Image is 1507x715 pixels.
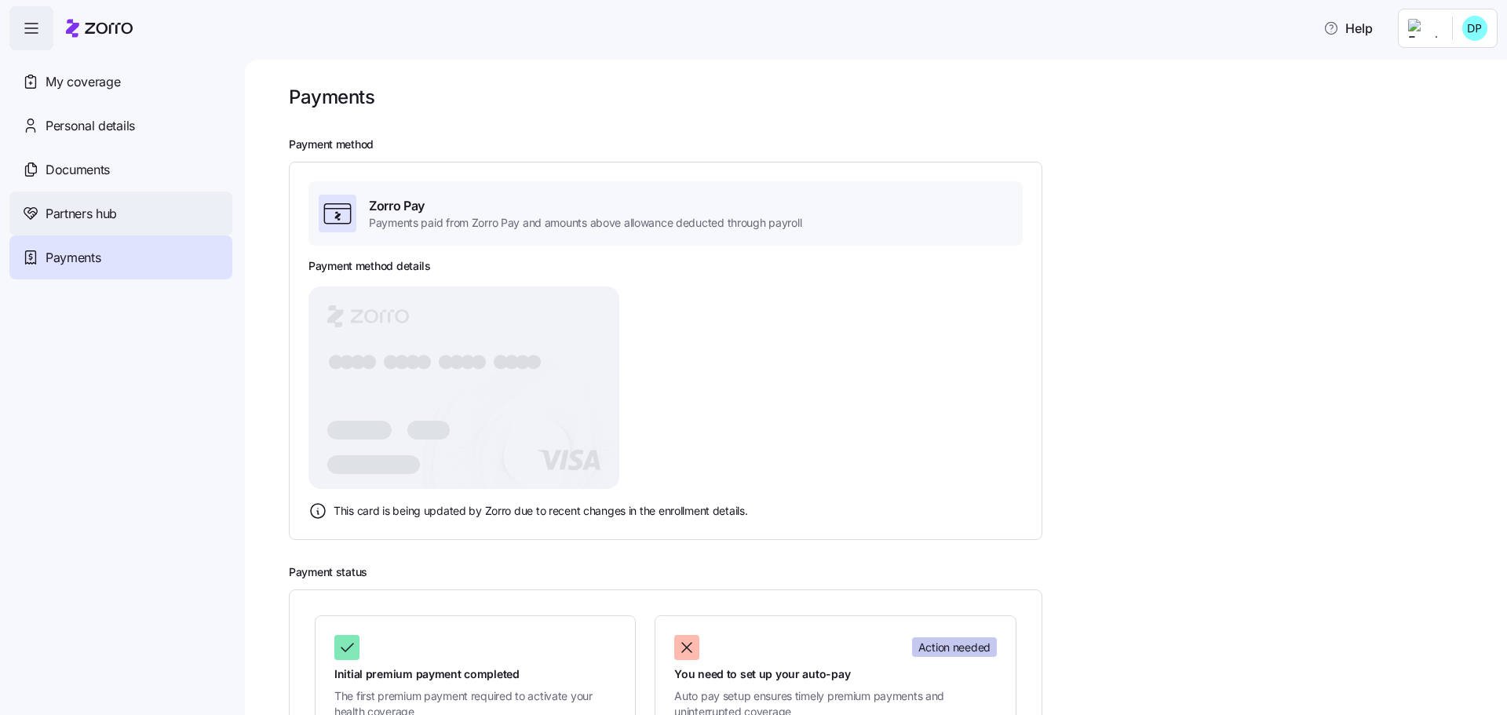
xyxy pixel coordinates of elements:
a: Documents [9,148,232,192]
h2: Payment status [289,565,1485,580]
img: c233a48f1e9e7ec418bb2977e7d72fb0 [1462,16,1487,41]
span: Partners hub [46,204,117,224]
span: This card is being updated by Zorro due to recent changes in the enrollment details. [334,503,747,519]
tspan: ● [382,350,400,373]
tspan: ● [503,350,521,373]
span: You need to set up your auto-pay [674,666,997,682]
h3: Payment method details [308,258,431,274]
tspan: ● [470,350,488,373]
tspan: ● [415,350,433,373]
tspan: ● [349,350,367,373]
h1: Payments [289,85,374,109]
span: Payments [46,248,100,268]
img: Employer logo [1408,19,1439,38]
span: Zorro Pay [369,196,801,216]
a: Payments [9,235,232,279]
tspan: ● [437,350,455,373]
span: Documents [46,160,110,180]
span: Action needed [918,640,991,655]
tspan: ● [327,350,345,373]
tspan: ● [338,350,356,373]
a: Partners hub [9,192,232,235]
span: My coverage [46,72,120,92]
tspan: ● [514,350,532,373]
tspan: ● [459,350,477,373]
tspan: ● [404,350,422,373]
a: My coverage [9,60,232,104]
span: Payments paid from Zorro Pay and amounts above allowance deducted through payroll [369,215,801,231]
span: Personal details [46,116,135,136]
h2: Payment method [289,137,1485,152]
span: Help [1323,19,1373,38]
tspan: ● [360,350,378,373]
button: Help [1311,13,1385,44]
tspan: ● [492,350,510,373]
tspan: ● [525,350,543,373]
tspan: ● [448,350,466,373]
a: Personal details [9,104,232,148]
tspan: ● [393,350,411,373]
span: Initial premium payment completed [334,666,616,682]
